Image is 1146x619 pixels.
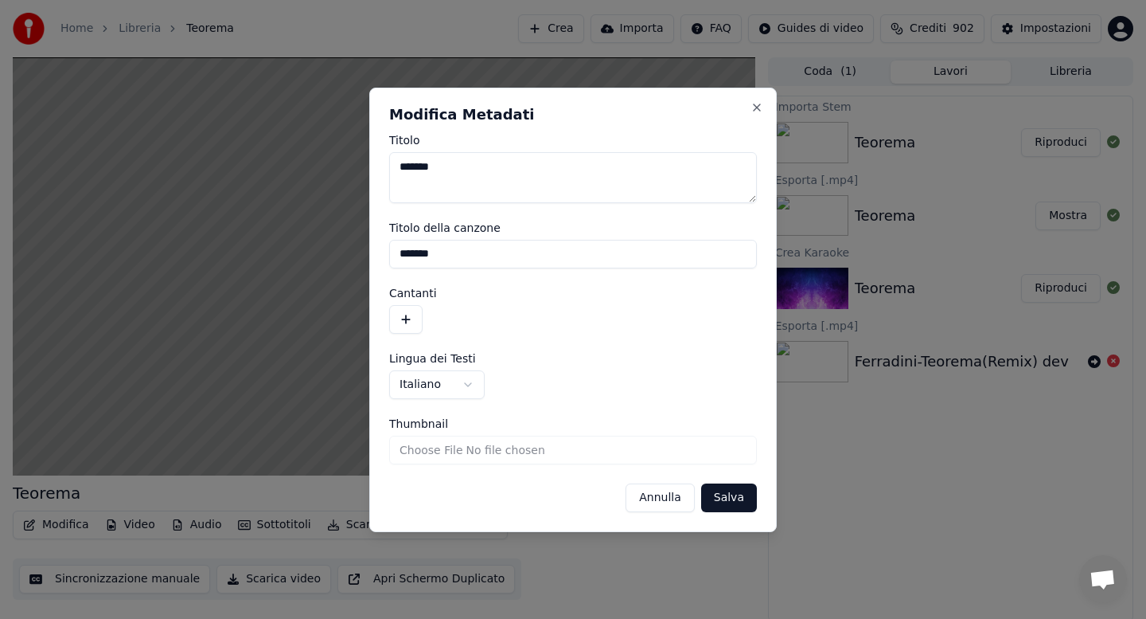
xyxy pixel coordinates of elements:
[701,484,757,512] button: Salva
[389,353,476,364] span: Lingua dei Testi
[389,108,757,122] h2: Modifica Metadati
[389,135,757,146] label: Titolo
[389,418,448,429] span: Thumbnail
[626,484,695,512] button: Annulla
[389,288,757,299] label: Cantanti
[389,222,757,233] label: Titolo della canzone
